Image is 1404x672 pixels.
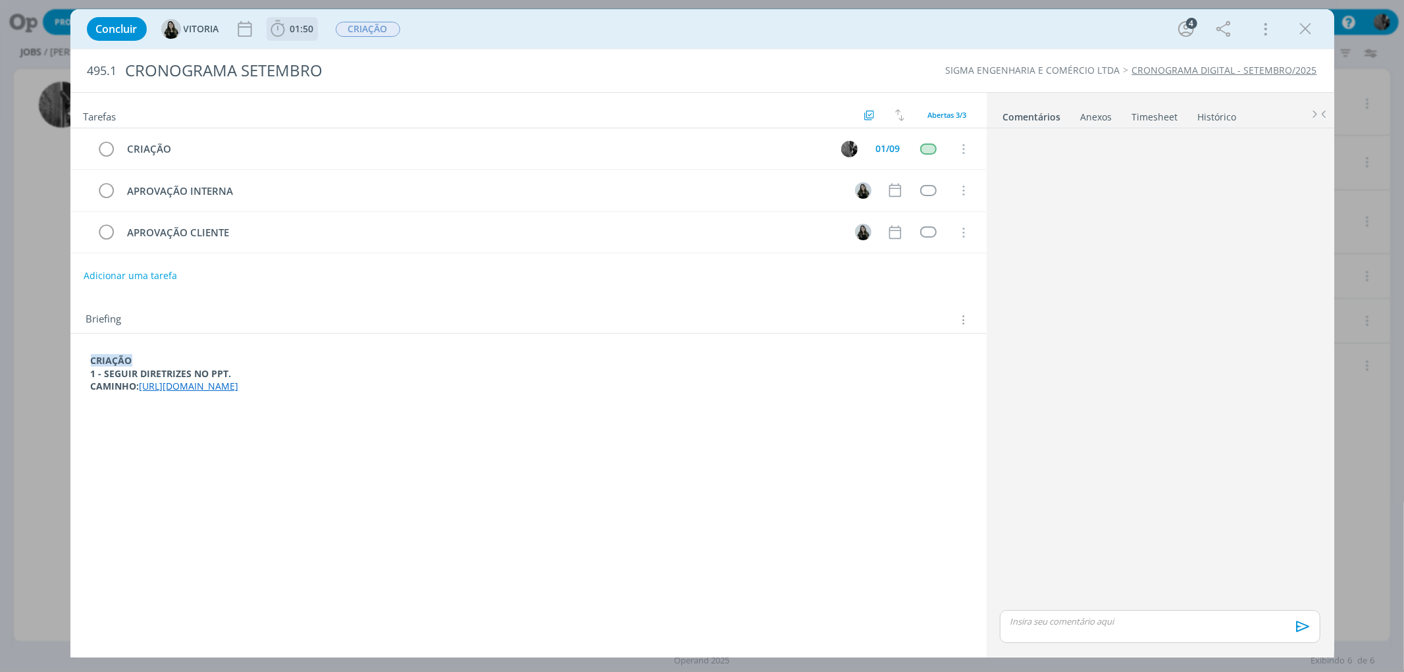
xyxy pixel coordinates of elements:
button: P [840,139,860,159]
a: CRONOGRAMA DIGITAL - SETEMBRO/2025 [1132,64,1317,76]
img: V [161,19,181,39]
img: arrow-down-up.svg [895,109,904,121]
span: 495.1 [88,64,117,78]
a: [URL][DOMAIN_NAME] [140,380,239,392]
button: Adicionar uma tarefa [83,264,178,288]
button: VVITORIA [161,19,219,39]
img: V [855,224,871,240]
span: VITORIA [184,24,219,34]
a: SIGMA ENGENHARIA E COMÉRCIO LTDA [946,64,1120,76]
button: V [854,222,873,242]
div: CRIAÇÃO [122,141,829,157]
div: CRONOGRAMA SETEMBRO [120,55,799,87]
img: P [841,141,858,157]
div: APROVAÇÃO INTERNA [122,183,843,199]
strong: 1 - SEGUIR DIRETRIZES NO PPT. [91,367,232,380]
a: Histórico [1197,105,1237,124]
a: Comentários [1002,105,1062,124]
span: Concluir [96,24,138,34]
div: Anexos [1081,111,1112,124]
span: Abertas 3/3 [928,110,967,120]
button: 01:50 [267,18,317,39]
span: CRIAÇÃO [336,22,400,37]
button: CRIAÇÃO [335,21,401,38]
div: dialog [70,9,1334,658]
button: 4 [1176,18,1197,39]
span: Briefing [86,311,122,328]
div: APROVAÇÃO CLIENTE [122,224,843,241]
span: Tarefas [84,107,117,123]
strong: CAMINHO: [91,380,140,392]
div: 01/09 [876,144,900,153]
button: Concluir [87,17,147,41]
img: V [855,182,871,199]
a: Timesheet [1131,105,1179,124]
div: 4 [1186,18,1197,29]
strong: CRIAÇÃO [91,354,132,367]
span: 01:50 [290,22,314,35]
button: V [854,180,873,200]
